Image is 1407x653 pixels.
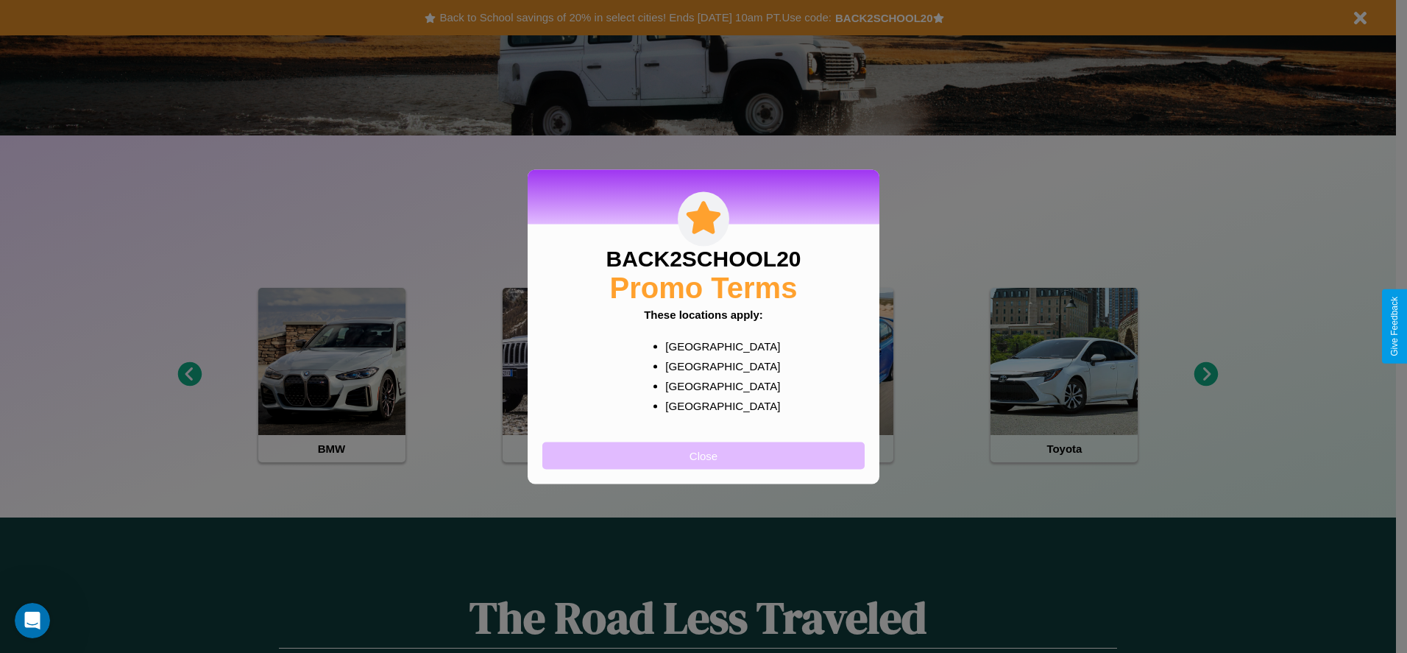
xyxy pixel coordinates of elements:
p: [GEOGRAPHIC_DATA] [665,395,770,415]
b: These locations apply: [644,308,763,320]
button: Close [542,442,865,469]
h2: Promo Terms [610,271,798,304]
p: [GEOGRAPHIC_DATA] [665,336,770,356]
iframe: Intercom live chat [15,603,50,638]
p: [GEOGRAPHIC_DATA] [665,375,770,395]
h3: BACK2SCHOOL20 [606,246,801,271]
p: [GEOGRAPHIC_DATA] [665,356,770,375]
div: Give Feedback [1389,297,1400,356]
